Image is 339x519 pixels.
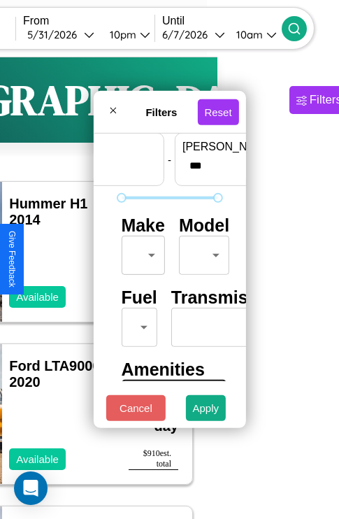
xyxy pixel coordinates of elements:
label: Until [162,15,282,27]
button: Reset [197,99,238,125]
div: Open Intercom Messenger [14,471,48,505]
label: From [23,15,154,27]
div: $ 910 est. total [129,448,178,470]
label: [PERSON_NAME] [182,141,301,153]
div: 6 / 7 / 2026 [162,28,215,41]
h4: Amenities [121,360,217,380]
button: 10am [225,27,282,42]
a: Ford LTA9000 2020 [9,358,100,390]
div: Give Feedback [7,231,17,287]
button: 10pm [99,27,154,42]
h4: Filters [125,106,197,118]
button: Cancel [106,395,166,421]
p: Available [16,450,59,469]
label: min price [38,141,157,153]
a: Hummer H1 2014 [9,196,87,227]
div: 10pm [103,28,140,41]
h4: Make [121,215,165,236]
p: Available [16,287,59,306]
button: 5/31/2026 [23,27,99,42]
div: 10am [229,28,266,41]
h4: Model [179,215,229,236]
div: 5 / 31 / 2026 [27,28,84,41]
p: - [168,150,171,169]
h4: Transmission [171,287,284,308]
h4: Fuel [121,287,157,308]
button: Apply [186,395,226,421]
